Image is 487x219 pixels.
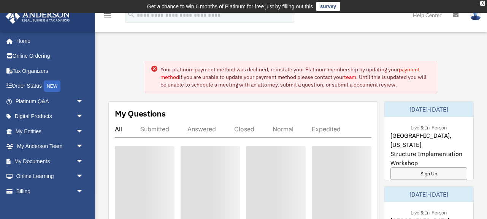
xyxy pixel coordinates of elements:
[147,2,313,11] div: Get a chance to win 6 months of Platinum for free just by filling out this
[5,94,95,109] a: Platinum Q&Aarrow_drop_down
[384,102,473,117] div: [DATE]-[DATE]
[76,169,91,184] span: arrow_drop_down
[5,124,95,139] a: My Entitiesarrow_drop_down
[234,125,254,133] div: Closed
[5,184,95,199] a: Billingarrow_drop_down
[405,208,453,216] div: Live & In-Person
[44,80,60,92] div: NEW
[76,109,91,124] span: arrow_drop_down
[160,66,431,88] div: Your platinum payment method was declined, reinstate your Platinum membership by updating your if...
[316,2,340,11] a: survey
[5,49,95,64] a: Online Ordering
[390,131,467,149] span: [GEOGRAPHIC_DATA], [US_STATE]
[115,125,122,133] div: All
[5,33,91,49] a: Home
[5,63,95,79] a: Tax Organizers
[103,13,112,20] a: menu
[5,169,95,184] a: Online Learningarrow_drop_down
[312,125,341,133] div: Expedited
[390,149,467,167] span: Structure Implementation Workshop
[76,94,91,109] span: arrow_drop_down
[480,1,485,6] div: close
[76,184,91,199] span: arrow_drop_down
[76,124,91,139] span: arrow_drop_down
[5,109,95,124] a: Digital Productsarrow_drop_down
[160,66,420,80] a: payment method
[273,125,293,133] div: Normal
[127,10,135,19] i: search
[390,167,467,180] a: Sign Up
[140,125,169,133] div: Submitted
[187,125,216,133] div: Answered
[76,139,91,154] span: arrow_drop_down
[5,139,95,154] a: My Anderson Teamarrow_drop_down
[384,187,473,202] div: [DATE]-[DATE]
[3,9,72,24] img: Anderson Advisors Platinum Portal
[5,154,95,169] a: My Documentsarrow_drop_down
[344,74,356,80] a: team
[5,79,95,94] a: Order StatusNEW
[103,11,112,20] i: menu
[76,154,91,169] span: arrow_drop_down
[115,108,166,119] div: My Questions
[470,9,481,20] img: User Pic
[405,123,453,131] div: Live & In-Person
